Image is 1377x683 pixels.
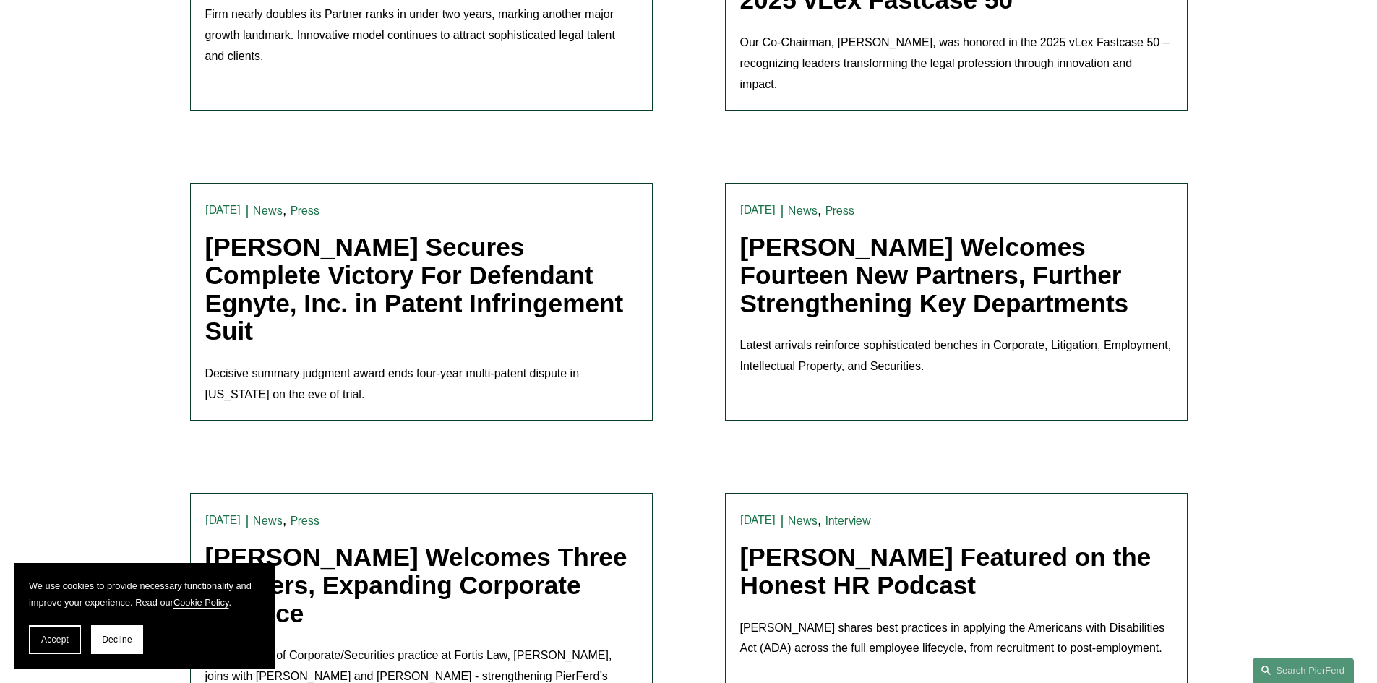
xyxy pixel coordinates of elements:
[14,563,275,669] section: Cookie banner
[825,204,855,218] a: Press
[1253,658,1354,683] a: Search this site
[283,512,286,528] span: ,
[740,335,1172,377] p: Latest arrivals reinforce sophisticated benches in Corporate, Litigation, Employment, Intellectua...
[740,543,1151,599] a: [PERSON_NAME] Featured on the Honest HR Podcast
[205,205,241,216] time: [DATE]
[102,635,132,645] span: Decline
[205,4,638,66] p: Firm nearly doubles its Partner ranks in under two years, marking another major growth landmark. ...
[740,515,776,526] time: [DATE]
[253,204,283,218] a: News
[41,635,69,645] span: Accept
[29,577,260,611] p: We use cookies to provide necessary functionality and improve your experience. Read our .
[788,514,818,528] a: News
[29,625,81,654] button: Accept
[818,202,821,218] span: ,
[91,625,143,654] button: Decline
[825,514,871,528] a: Interview
[253,514,283,528] a: News
[205,364,638,405] p: Decisive summary judgment award ends four-year multi-patent dispute in [US_STATE] on the eve of t...
[205,515,241,526] time: [DATE]
[205,543,627,627] a: [PERSON_NAME] Welcomes Three Partners, Expanding Corporate Practice
[818,512,821,528] span: ,
[740,618,1172,660] p: [PERSON_NAME] shares best practices in applying the Americans with Disabilities Act (ADA) across ...
[291,514,320,528] a: Press
[291,204,320,218] a: Press
[173,597,229,608] a: Cookie Policy
[283,202,286,218] span: ,
[740,33,1172,95] p: Our Co-Chairman, [PERSON_NAME], was honored in the 2025 vLex Fastcase 50 – recognizing leaders tr...
[740,233,1129,317] a: [PERSON_NAME] Welcomes Fourteen New Partners, Further Strengthening Key Departments
[788,204,818,218] a: News
[740,205,776,216] time: [DATE]
[205,233,624,345] a: [PERSON_NAME] Secures Complete Victory For Defendant Egnyte, Inc. in Patent Infringement Suit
